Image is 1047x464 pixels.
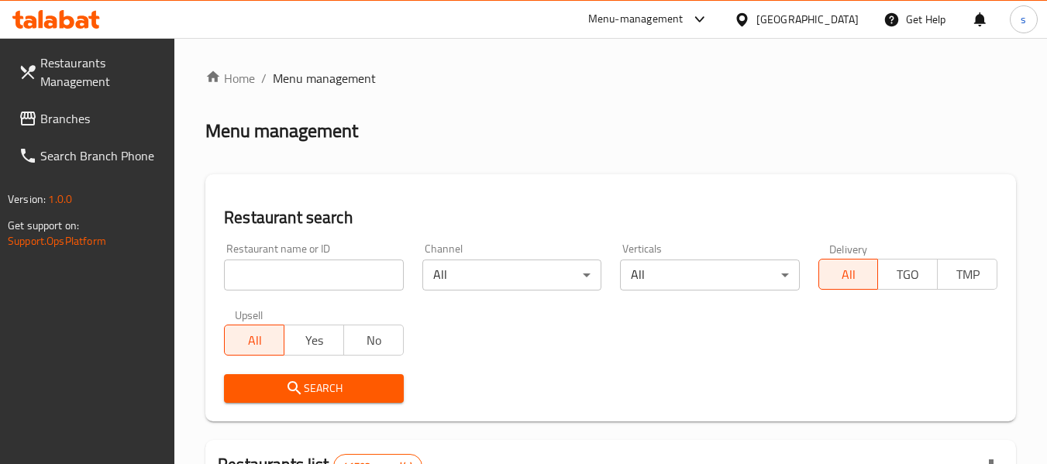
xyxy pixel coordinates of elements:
[1021,11,1026,28] span: s
[205,69,1016,88] nav: breadcrumb
[422,259,601,290] div: All
[6,100,175,137] a: Branches
[829,243,868,254] label: Delivery
[350,329,398,352] span: No
[884,263,932,286] span: TGO
[825,263,873,286] span: All
[205,119,358,143] h2: Menu management
[8,215,79,235] span: Get support on:
[235,309,263,320] label: Upsell
[261,69,267,88] li: /
[877,259,938,290] button: TGO
[6,137,175,174] a: Search Branch Phone
[944,263,991,286] span: TMP
[236,379,391,398] span: Search
[756,11,859,28] div: [GEOGRAPHIC_DATA]
[224,259,403,290] input: Search for restaurant name or ID..
[937,259,997,290] button: TMP
[588,10,684,29] div: Menu-management
[273,69,376,88] span: Menu management
[224,206,997,229] h2: Restaurant search
[40,146,163,165] span: Search Branch Phone
[291,329,338,352] span: Yes
[205,69,255,88] a: Home
[224,325,284,356] button: All
[40,53,163,91] span: Restaurants Management
[343,325,404,356] button: No
[818,259,879,290] button: All
[620,259,799,290] div: All
[40,109,163,128] span: Branches
[48,189,72,209] span: 1.0.0
[8,231,106,251] a: Support.OpsPlatform
[231,329,278,352] span: All
[6,44,175,100] a: Restaurants Management
[284,325,344,356] button: Yes
[8,189,46,209] span: Version:
[224,374,403,403] button: Search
